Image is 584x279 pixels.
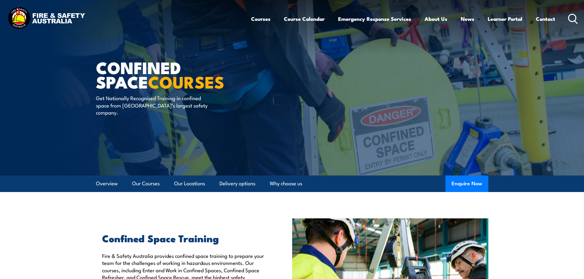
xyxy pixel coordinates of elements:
[148,69,224,94] strong: COURSES
[425,11,447,27] a: About Us
[96,175,118,192] a: Overview
[536,11,555,27] a: Contact
[284,11,325,27] a: Course Calendar
[96,94,208,116] p: Get Nationally Recognised Training in confined space from [GEOGRAPHIC_DATA]’s largest safety comp...
[461,11,474,27] a: News
[445,175,488,192] button: Enquire Now
[219,175,255,192] a: Delivery options
[102,234,264,242] h2: Confined Space Training
[251,11,270,27] a: Courses
[96,60,247,89] h1: Confined Space
[270,175,302,192] a: Why choose us
[338,11,411,27] a: Emergency Response Services
[174,175,205,192] a: Our Locations
[132,175,160,192] a: Our Courses
[488,11,522,27] a: Learner Portal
